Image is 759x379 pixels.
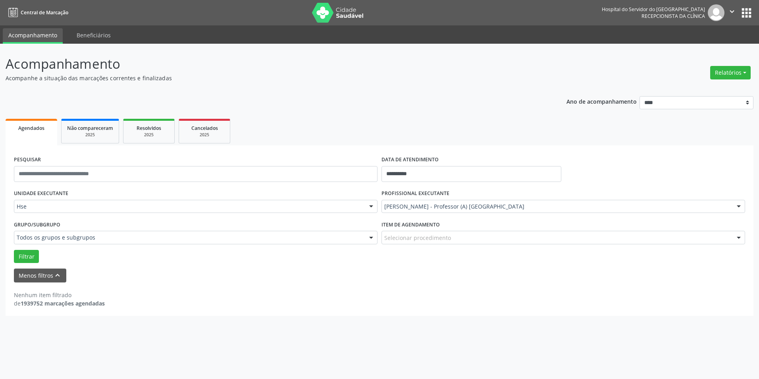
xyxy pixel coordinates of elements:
[137,125,161,131] span: Resolvidos
[641,13,705,19] span: Recepcionista da clínica
[6,74,529,82] p: Acompanhe a situação das marcações correntes e finalizadas
[381,219,440,231] label: Item de agendamento
[67,125,113,131] span: Não compareceram
[14,250,39,263] button: Filtrar
[21,300,105,307] strong: 1939752 marcações agendadas
[14,299,105,307] div: de
[17,234,361,242] span: Todos os grupos e subgrupos
[6,6,68,19] a: Central de Marcação
[384,234,451,242] span: Selecionar procedimento
[14,154,41,166] label: PESQUISAR
[17,203,361,211] span: Hse
[67,132,113,138] div: 2025
[710,66,751,79] button: Relatórios
[71,28,116,42] a: Beneficiários
[708,4,724,21] img: img
[602,6,705,13] div: Hospital do Servidor do [GEOGRAPHIC_DATA]
[129,132,169,138] div: 2025
[14,291,105,299] div: Nenhum item filtrado
[185,132,224,138] div: 2025
[18,125,44,131] span: Agendados
[728,7,736,16] i: 
[3,28,63,44] a: Acompanhamento
[53,271,62,280] i: keyboard_arrow_up
[384,203,729,211] span: [PERSON_NAME] - Professor (A) [GEOGRAPHIC_DATA]
[191,125,218,131] span: Cancelados
[381,154,439,166] label: DATA DE ATENDIMENTO
[14,188,68,200] label: UNIDADE EXECUTANTE
[21,9,68,16] span: Central de Marcação
[566,96,637,106] p: Ano de acompanhamento
[724,4,740,21] button: 
[381,188,449,200] label: PROFISSIONAL EXECUTANTE
[740,6,753,20] button: apps
[14,219,60,231] label: Grupo/Subgrupo
[6,54,529,74] p: Acompanhamento
[14,269,66,282] button: Menos filtroskeyboard_arrow_up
